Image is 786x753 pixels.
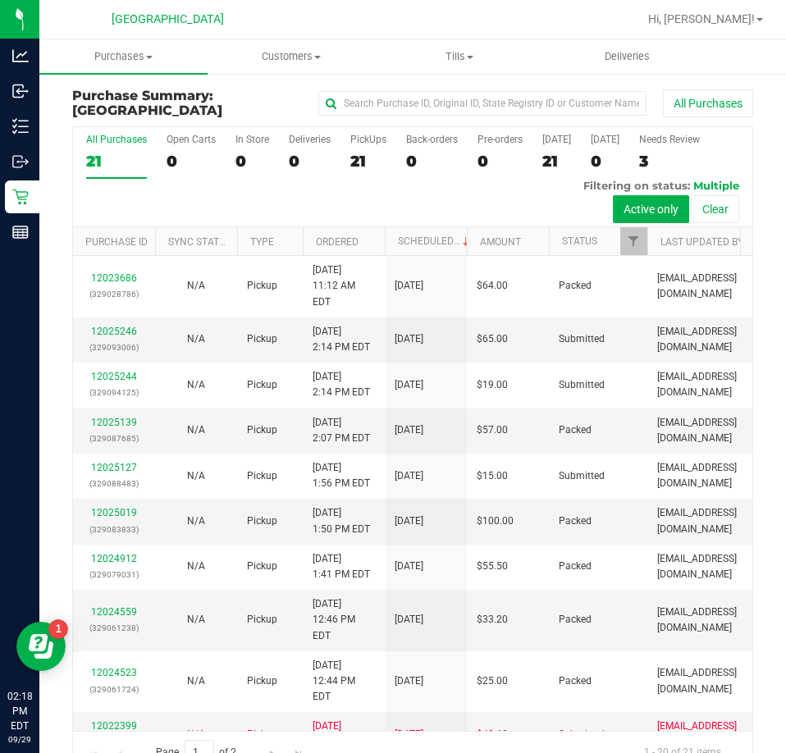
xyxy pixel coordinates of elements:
[91,553,137,564] a: 12024912
[313,460,370,491] span: [DATE] 1:56 PM EDT
[250,236,274,248] a: Type
[559,513,592,529] span: Packed
[86,134,147,145] div: All Purchases
[247,673,277,689] span: Pickup
[395,422,423,438] span: [DATE]
[235,134,269,145] div: In Store
[187,728,205,740] span: Not Applicable
[620,227,647,255] a: Filter
[91,371,137,382] a: 12025244
[83,340,145,355] p: (329093006)
[559,727,605,742] span: Submitted
[583,49,672,64] span: Deliveries
[559,278,592,294] span: Packed
[208,39,376,74] a: Customers
[542,134,571,145] div: [DATE]
[91,507,137,518] a: 12025019
[12,118,29,135] inline-svg: Inventory
[639,152,700,171] div: 3
[543,39,711,74] a: Deliveries
[187,560,205,572] span: Not Applicable
[477,673,508,689] span: $25.00
[235,152,269,171] div: 0
[559,422,592,438] span: Packed
[313,505,370,536] span: [DATE] 1:50 PM EDT
[247,331,277,347] span: Pickup
[12,48,29,64] inline-svg: Analytics
[247,422,277,438] span: Pickup
[187,468,205,484] button: N/A
[12,83,29,99] inline-svg: Inbound
[289,134,331,145] div: Deliveries
[208,49,375,64] span: Customers
[7,689,32,733] p: 02:18 PM EDT
[395,559,423,574] span: [DATE]
[313,719,370,750] span: [DATE] 8:08 AM EDT
[318,91,647,116] input: Search Purchase ID, Original ID, State Registry ID or Customer Name...
[91,720,137,732] a: 12022399
[187,280,205,291] span: Not Applicable
[247,612,277,627] span: Pickup
[48,619,68,639] iframe: Resource center unread badge
[187,614,205,625] span: Not Applicable
[83,286,145,302] p: (329028786)
[16,622,66,671] iframe: Resource center
[406,152,458,171] div: 0
[395,377,423,393] span: [DATE]
[91,272,137,284] a: 12023686
[168,236,231,248] a: Sync Status
[478,152,523,171] div: 0
[187,673,205,689] button: N/A
[313,262,375,310] span: [DATE] 11:12 AM EDT
[559,468,605,484] span: Submitted
[583,179,690,192] span: Filtering on status:
[313,369,370,400] span: [DATE] 2:14 PM EDT
[406,134,458,145] div: Back-orders
[83,385,145,400] p: (329094125)
[377,49,543,64] span: Tills
[83,682,145,697] p: (329061724)
[187,422,205,438] button: N/A
[187,675,205,687] span: Not Applicable
[91,606,137,618] a: 12024559
[39,39,208,74] a: Purchases
[559,673,592,689] span: Packed
[247,468,277,484] span: Pickup
[247,513,277,529] span: Pickup
[542,152,571,171] div: 21
[167,152,216,171] div: 0
[167,134,216,145] div: Open Carts
[91,667,137,678] a: 12024523
[395,331,423,347] span: [DATE]
[187,278,205,294] button: N/A
[187,377,205,393] button: N/A
[562,235,597,247] a: Status
[559,612,592,627] span: Packed
[289,152,331,171] div: 0
[477,612,508,627] span: $33.20
[187,379,205,390] span: Not Applicable
[91,462,137,473] a: 12025127
[395,673,423,689] span: [DATE]
[83,431,145,446] p: (329087685)
[247,278,277,294] span: Pickup
[83,567,145,582] p: (329079031)
[247,559,277,574] span: Pickup
[39,49,208,64] span: Purchases
[187,612,205,627] button: N/A
[559,331,605,347] span: Submitted
[91,417,137,428] a: 12025139
[395,727,423,742] span: [DATE]
[72,103,222,118] span: [GEOGRAPHIC_DATA]
[187,559,205,574] button: N/A
[7,733,32,746] p: 09/29
[660,236,743,248] a: Last Updated By
[313,324,370,355] span: [DATE] 2:14 PM EDT
[187,513,205,529] button: N/A
[477,422,508,438] span: $57.00
[72,89,299,117] h3: Purchase Summary:
[83,476,145,491] p: (329088483)
[316,236,359,248] a: Ordered
[112,12,224,26] span: [GEOGRAPHIC_DATA]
